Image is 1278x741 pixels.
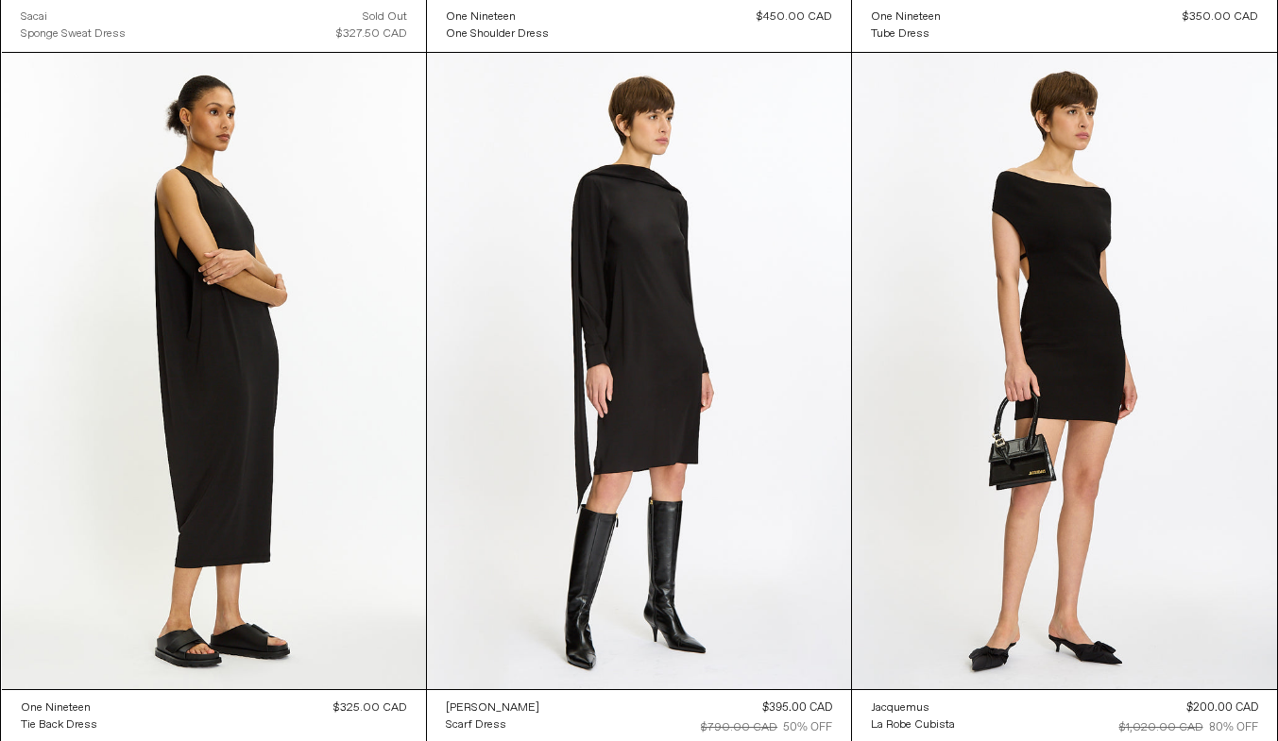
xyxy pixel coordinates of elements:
div: $790.00 CAD [701,719,777,736]
div: One Nineteen [871,9,941,25]
div: Scarf Dress [446,717,506,733]
div: $1,020.00 CAD [1119,719,1203,736]
div: $350.00 CAD [1183,8,1258,25]
div: One Nineteen [21,700,91,716]
div: [PERSON_NAME] [446,700,539,716]
a: One Nineteen [21,699,97,716]
div: $395.00 CAD [762,699,832,716]
div: Tie Back Dress [21,717,97,733]
a: Jacquemus [871,699,955,716]
div: Jacquemus [871,700,929,716]
div: One Shoulder Dress [446,26,549,42]
div: 80% OFF [1209,719,1258,736]
div: Sacai [21,9,47,25]
div: $327.50 CAD [336,25,407,42]
a: La Robe Cubista [871,716,955,733]
div: One Nineteen [446,9,516,25]
div: Sponge Sweat Dress [21,26,126,42]
a: Sponge Sweat Dress [21,25,126,42]
img: La Robe Cubista [852,53,1276,689]
a: Tube Dress [871,25,941,42]
a: Scarf Dress [446,716,539,733]
a: Sacai [21,8,126,25]
div: Tube Dress [871,26,929,42]
a: Tie Back Dress [21,716,97,733]
div: 50% OFF [783,719,832,736]
div: $325.00 CAD [333,699,407,716]
a: [PERSON_NAME] [446,699,539,716]
div: $450.00 CAD [757,8,832,25]
img: Scarf Dress [427,53,851,689]
div: La Robe Cubista [871,717,955,733]
div: $200.00 CAD [1186,699,1258,716]
a: One Nineteen [871,8,941,25]
img: One Nineteen Tie Back Dress [2,53,426,689]
div: Sold out [363,8,407,25]
a: One Shoulder Dress [446,25,549,42]
a: One Nineteen [446,8,549,25]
